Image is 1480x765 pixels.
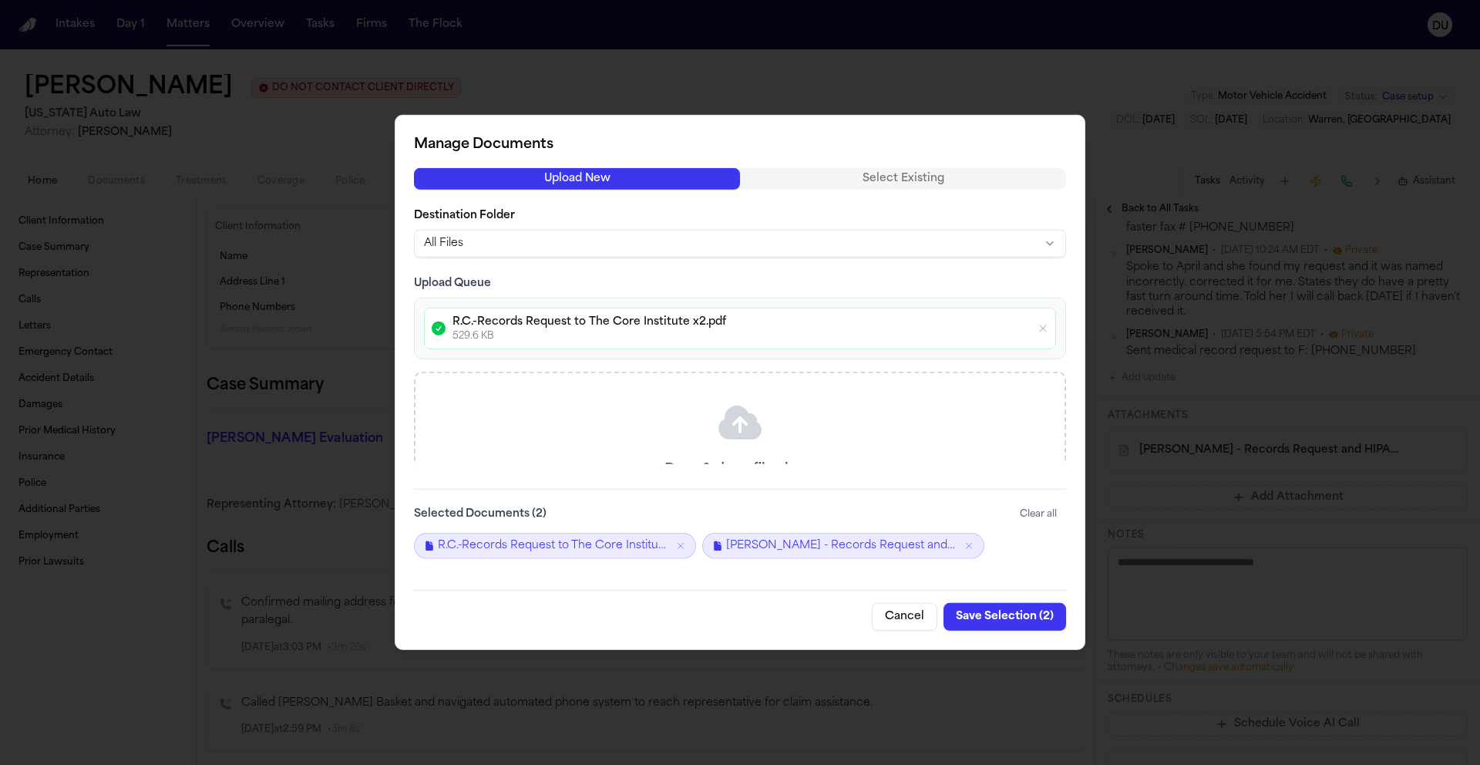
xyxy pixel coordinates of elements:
[414,208,1066,224] label: Destination Folder
[414,507,547,522] label: Selected Documents ( 2 )
[438,538,669,554] span: R.C.-Records Request to The Core Institute x2.pdf
[943,603,1066,631] button: Save Selection (2)
[414,276,1066,292] h3: Upload Queue
[740,168,1066,190] button: Select Existing
[414,168,740,190] button: Upload New
[452,330,1031,342] p: 529.6 KB
[414,134,1066,156] h2: Manage Documents
[726,538,957,554] span: [PERSON_NAME] - Records Request and HIPAA Auth to The Core Institute - [DATE]
[872,603,937,631] button: Cancel
[675,541,686,551] button: Remove R.C.-Records Request to The Core Institute x2.pdf
[964,541,974,551] button: Remove R. Cushingberry - Records Request and HIPAA Auth to The Core Institute - 8.21.25
[1011,502,1066,527] button: Clear all
[664,460,816,481] p: Drag & drop files here
[452,315,1031,330] p: R.C.-Records Request to The Core Institute x2.pdf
